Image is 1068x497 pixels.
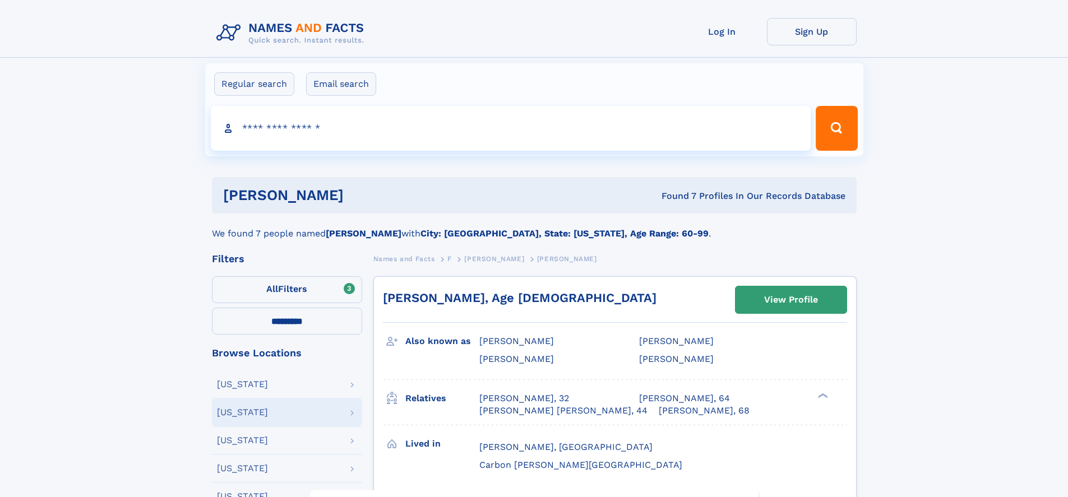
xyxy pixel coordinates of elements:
[447,255,452,263] span: F
[815,392,829,399] div: ❯
[212,276,362,303] label: Filters
[639,354,714,364] span: [PERSON_NAME]
[479,392,569,405] a: [PERSON_NAME], 32
[639,392,730,405] a: [PERSON_NAME], 64
[223,188,503,202] h1: [PERSON_NAME]
[405,389,479,408] h3: Relatives
[420,228,709,239] b: City: [GEOGRAPHIC_DATA], State: [US_STATE], Age Range: 60-99
[373,252,435,266] a: Names and Facts
[212,254,362,264] div: Filters
[659,405,750,417] a: [PERSON_NAME], 68
[502,190,845,202] div: Found 7 Profiles In Our Records Database
[306,72,376,96] label: Email search
[447,252,452,266] a: F
[212,348,362,358] div: Browse Locations
[677,18,767,45] a: Log In
[479,354,554,364] span: [PERSON_NAME]
[736,286,847,313] a: View Profile
[464,252,524,266] a: [PERSON_NAME]
[217,408,268,417] div: [US_STATE]
[479,336,554,346] span: [PERSON_NAME]
[479,459,682,470] span: Carbon [PERSON_NAME][GEOGRAPHIC_DATA]
[405,434,479,453] h3: Lived in
[266,284,278,294] span: All
[212,18,373,48] img: Logo Names and Facts
[211,106,811,151] input: search input
[214,72,294,96] label: Regular search
[326,228,401,239] b: [PERSON_NAME]
[464,255,524,263] span: [PERSON_NAME]
[383,291,656,305] a: [PERSON_NAME], Age [DEMOGRAPHIC_DATA]
[816,106,857,151] button: Search Button
[217,380,268,389] div: [US_STATE]
[537,255,597,263] span: [PERSON_NAME]
[405,332,479,351] h3: Also known as
[212,213,857,240] div: We found 7 people named with .
[479,405,648,417] a: [PERSON_NAME] [PERSON_NAME], 44
[767,18,857,45] a: Sign Up
[479,442,653,452] span: [PERSON_NAME], [GEOGRAPHIC_DATA]
[217,436,268,445] div: [US_STATE]
[217,464,268,473] div: [US_STATE]
[639,336,714,346] span: [PERSON_NAME]
[764,287,818,313] div: View Profile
